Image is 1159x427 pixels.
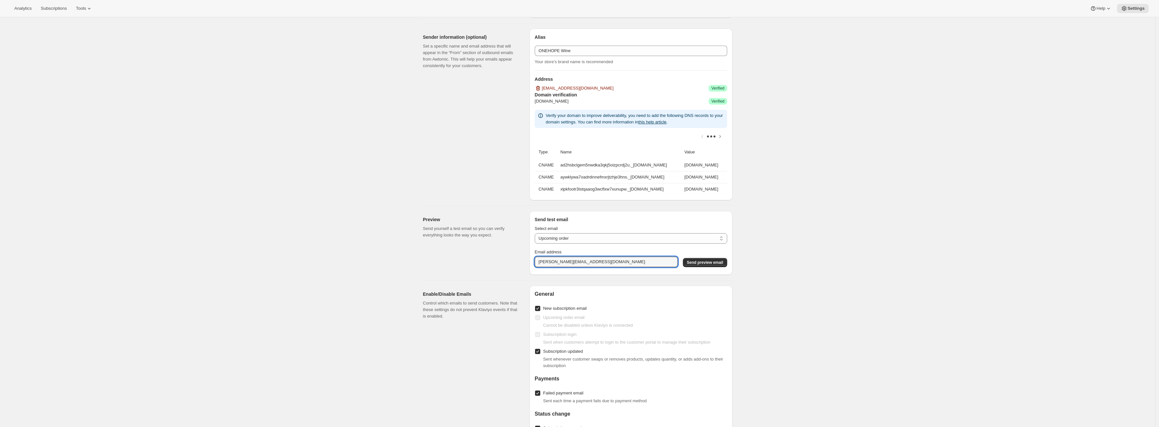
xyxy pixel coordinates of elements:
[543,323,633,328] span: Cannot be disabled unless Klaviyo is connected
[542,85,614,92] span: [EMAIL_ADDRESS][DOMAIN_NAME]
[535,145,558,159] th: Type
[41,6,67,11] span: Subscriptions
[535,34,727,40] h3: Alias
[543,357,723,368] span: Sent whenever customer swaps or removes products, updates quantity, or adds add-ons to their subs...
[1117,4,1149,13] button: Settings
[535,411,727,417] h2: Status change
[37,4,71,13] button: Subscriptions
[14,6,32,11] span: Analytics
[1096,6,1105,11] span: Help
[423,291,519,297] h2: Enable/Disable Emails
[543,349,583,354] span: Subscription updated
[558,183,683,195] td: xlpkfootr3lstqaaog3wcflxw7xunupw._[DOMAIN_NAME]
[535,92,727,98] h3: Domain verification
[543,315,585,320] span: Upcoming order email
[546,112,725,125] p: Verify your domain to improve deliverability, you need to add the following DNS records to your d...
[687,260,723,265] span: Send preview email
[423,34,519,40] h2: Sender information (optional)
[683,258,727,267] button: Send preview email
[535,257,678,267] input: Enter email address to receive preview
[535,171,558,183] th: CNAME
[535,216,727,223] h3: Send test email
[423,43,519,69] p: Set a specific name and email address that will appear in the “From” section of outbound emails f...
[1086,4,1116,13] button: Help
[72,4,96,13] button: Tools
[535,59,613,64] span: Your store’s brand name is recommended
[1127,6,1145,11] span: Settings
[543,306,587,311] span: New subscription email
[423,225,519,238] p: Send yourself a test email so you can verify everything looks the way you expect.
[558,159,683,171] td: ad2hsbclgem5nwdka3qkj5oizpcrdj2u._[DOMAIN_NAME]
[535,76,727,82] h3: Address
[423,216,519,223] h2: Preview
[543,332,577,337] span: Subscription login
[535,183,558,195] th: CNAME
[683,183,727,195] td: [DOMAIN_NAME]
[683,159,727,171] td: [DOMAIN_NAME]
[715,132,725,141] button: Scroll table right one column
[558,145,683,159] th: Name
[535,291,727,297] h2: General
[76,6,86,11] span: Tools
[683,171,727,183] td: [DOMAIN_NAME]
[535,159,558,171] th: CNAME
[711,86,724,91] span: Verified
[711,99,724,104] span: Verified
[535,98,569,105] span: [DOMAIN_NAME]
[531,83,617,93] button: [EMAIL_ADDRESS][DOMAIN_NAME]
[543,340,711,345] span: Sent when customers attempt to login to the customer portal to manage their subscription
[543,391,584,395] span: Failed payment email
[543,398,647,403] span: Sent each time a payment fails due to payment method
[535,376,727,382] h2: Payments
[10,4,35,13] button: Analytics
[683,145,727,159] th: Value
[535,226,558,231] span: Select email
[423,300,519,320] p: Control which emails to send customers. Note that these settings do not prevent Klaviyo events if...
[638,120,667,124] a: this help article
[558,171,683,183] td: aywklywa7oadrdinnefmxrjtzhje3hns._[DOMAIN_NAME]
[535,249,561,254] span: Email address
